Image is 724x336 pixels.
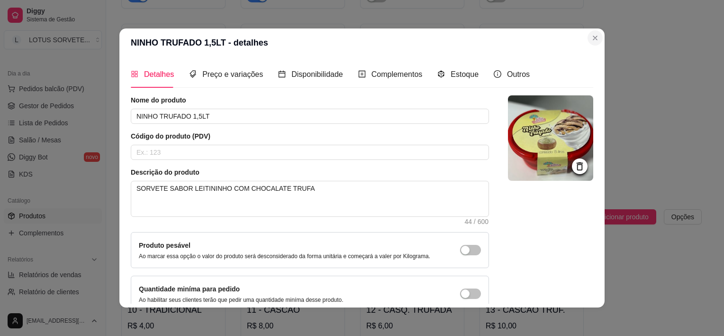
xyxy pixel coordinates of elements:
input: Ex.: 123 [131,145,489,160]
img: logo da loja [508,95,593,181]
article: Descrição do produto [131,168,489,177]
span: code-sandbox [437,70,445,78]
span: tags [189,70,197,78]
textarea: SORVETE SABOR LEITININHO COM CHOCALATE TRUFA [131,181,489,216]
span: Estoque [451,70,479,78]
header: NINHO TRUFADO 1,5LT - detalhes [119,28,605,57]
span: info-circle [494,70,501,78]
span: Disponibilidade [291,70,343,78]
input: Ex.: Hamburguer de costela [131,109,489,124]
label: Quantidade miníma para pedido [139,285,240,293]
span: Preço e variações [202,70,263,78]
article: Nome do produto [131,95,489,105]
span: Complementos [371,70,423,78]
button: Close [588,30,603,46]
span: Outros [507,70,530,78]
article: Código do produto (PDV) [131,131,489,141]
p: Ao marcar essa opção o valor do produto será desconsiderado da forma unitária e começará a valer ... [139,252,430,260]
span: plus-square [358,70,366,78]
span: appstore [131,70,138,78]
span: Detalhes [144,70,174,78]
label: Produto pesável [139,242,190,249]
span: calendar [278,70,286,78]
p: Ao habilitar seus clientes terão que pedir uma quantidade miníma desse produto. [139,296,344,304]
